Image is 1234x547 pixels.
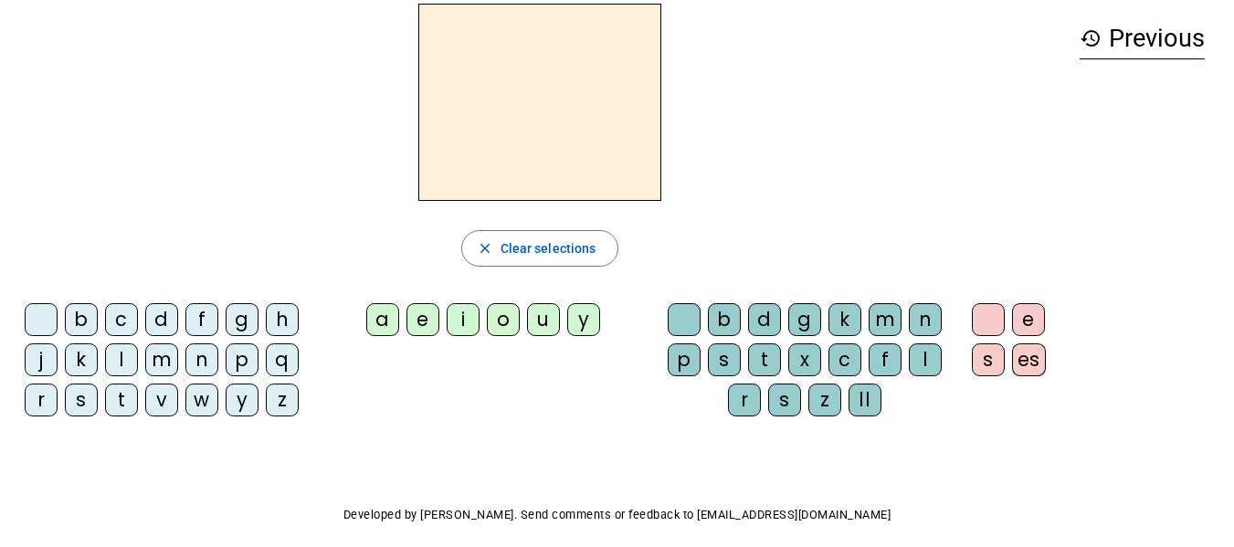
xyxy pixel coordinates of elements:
[105,343,138,376] div: l
[185,343,218,376] div: n
[406,303,439,336] div: e
[728,384,761,416] div: r
[266,303,299,336] div: h
[501,237,596,259] span: Clear selections
[145,303,178,336] div: d
[1012,303,1045,336] div: e
[65,384,98,416] div: s
[226,384,258,416] div: y
[65,303,98,336] div: b
[1012,343,1046,376] div: es
[708,303,741,336] div: b
[366,303,399,336] div: a
[788,303,821,336] div: g
[145,343,178,376] div: m
[1080,18,1205,59] h3: Previous
[487,303,520,336] div: o
[768,384,801,416] div: s
[808,384,841,416] div: z
[869,343,902,376] div: f
[748,303,781,336] div: d
[461,230,619,267] button: Clear selections
[909,303,942,336] div: n
[25,384,58,416] div: r
[708,343,741,376] div: s
[145,384,178,416] div: v
[909,343,942,376] div: l
[266,343,299,376] div: q
[105,303,138,336] div: c
[447,303,480,336] div: i
[15,504,1219,526] p: Developed by [PERSON_NAME]. Send comments or feedback to [EMAIL_ADDRESS][DOMAIN_NAME]
[828,303,861,336] div: k
[105,384,138,416] div: t
[972,343,1005,376] div: s
[869,303,902,336] div: m
[748,343,781,376] div: t
[226,303,258,336] div: g
[1080,27,1102,49] mat-icon: history
[849,384,881,416] div: ll
[25,343,58,376] div: j
[185,384,218,416] div: w
[788,343,821,376] div: x
[527,303,560,336] div: u
[828,343,861,376] div: c
[668,343,701,376] div: p
[185,303,218,336] div: f
[266,384,299,416] div: z
[567,303,600,336] div: y
[226,343,258,376] div: p
[65,343,98,376] div: k
[477,240,493,257] mat-icon: close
